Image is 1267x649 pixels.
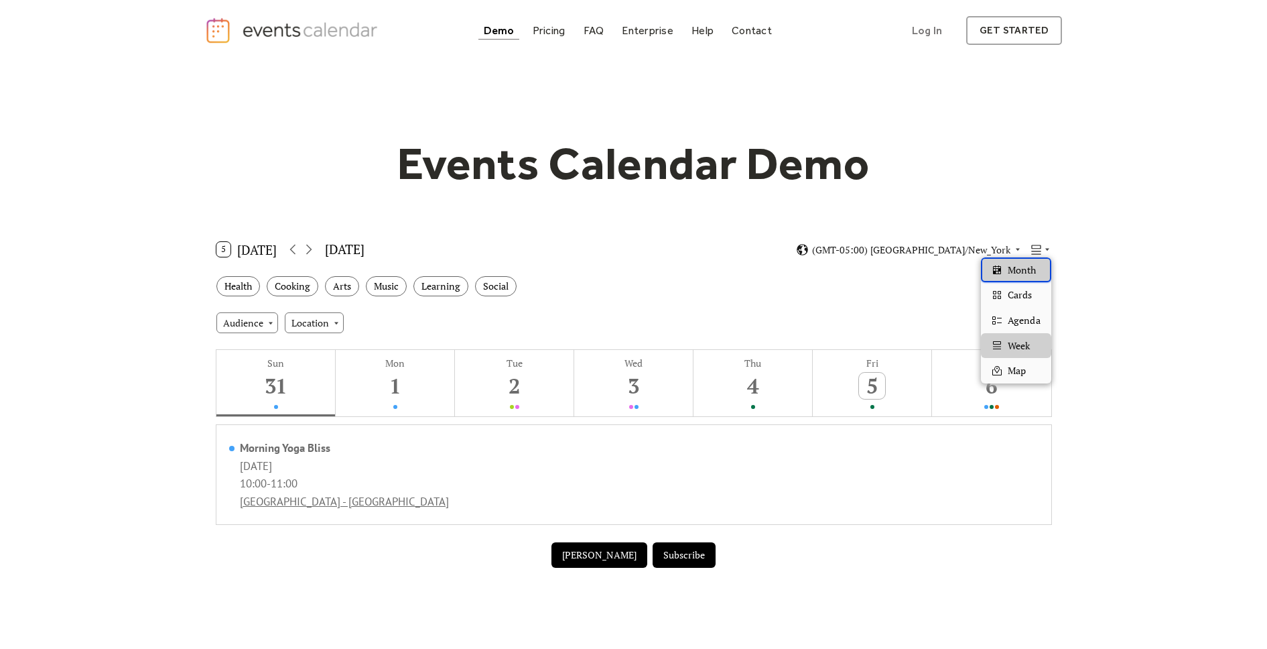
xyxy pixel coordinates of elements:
h1: Events Calendar Demo [377,136,891,191]
a: FAQ [578,21,610,40]
a: get started [966,16,1062,45]
span: Week [1008,339,1030,353]
span: Agenda [1008,313,1040,328]
a: Enterprise [616,21,678,40]
span: Cards [1008,288,1032,302]
a: Log In [898,16,955,45]
a: Pricing [527,21,571,40]
a: Demo [478,21,520,40]
div: Contact [732,27,772,34]
div: Demo [484,27,515,34]
div: Enterprise [622,27,673,34]
div: FAQ [584,27,604,34]
div: Help [691,27,714,34]
a: home [205,17,382,44]
a: Contact [726,21,777,40]
span: Month [1008,263,1036,278]
div: Pricing [533,27,565,34]
span: Map [1008,363,1026,378]
a: Help [686,21,719,40]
